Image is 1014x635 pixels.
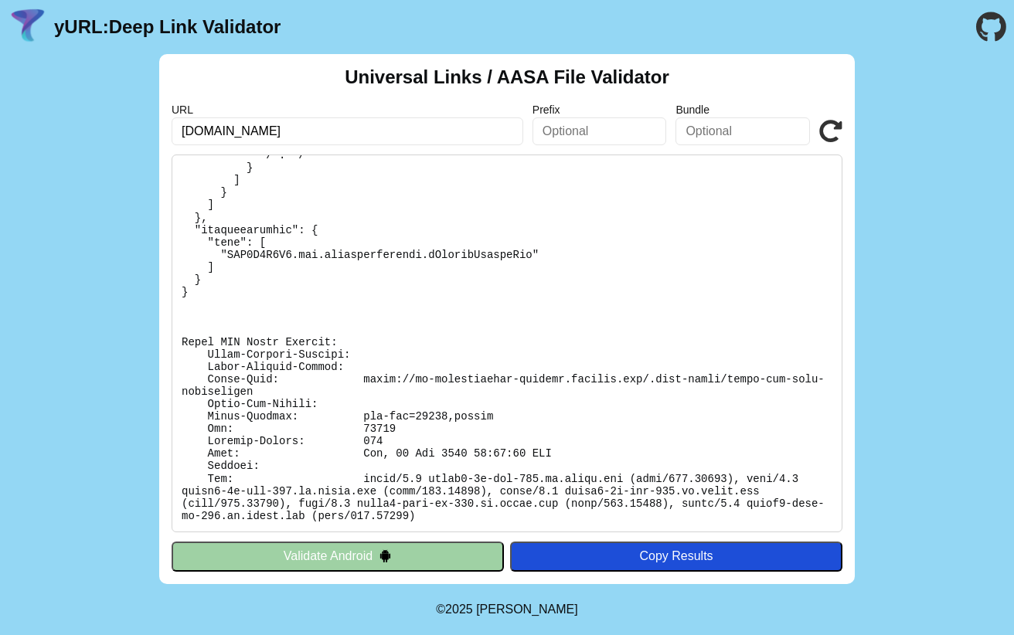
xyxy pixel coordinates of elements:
img: droidIcon.svg [379,549,392,562]
h2: Universal Links / AASA File Validator [345,66,669,88]
button: Validate Android [172,542,504,571]
a: Michael Ibragimchayev's Personal Site [476,603,578,616]
label: URL [172,104,523,116]
footer: © [436,584,577,635]
input: Optional [533,117,667,145]
input: Optional [675,117,810,145]
span: 2025 [445,603,473,616]
label: Bundle [675,104,810,116]
button: Copy Results [510,542,842,571]
pre: Lorem ipsu do: sitam://co-adipiscingel-seddoei.tempori.utl/.etdo-magna/aliqu-eni-admi-veniamquisn... [172,155,842,532]
label: Prefix [533,104,667,116]
a: yURL:Deep Link Validator [54,16,281,38]
div: Copy Results [518,549,835,563]
img: yURL Logo [8,7,48,47]
input: Required [172,117,523,145]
